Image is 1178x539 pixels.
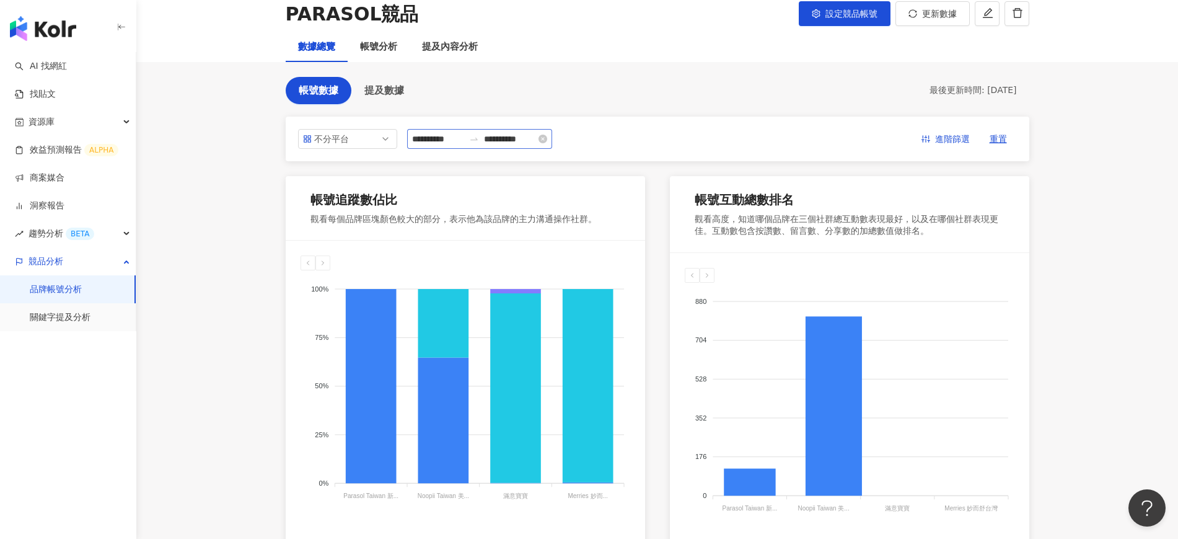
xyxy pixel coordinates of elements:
tspan: Merries 妙而... [568,493,607,500]
tspan: 176 [695,453,706,460]
img: logo [10,16,76,41]
div: 不分平台 [314,130,354,148]
div: PARASOL競品 [286,1,419,27]
tspan: 50% [315,383,328,390]
tspan: 704 [695,336,706,344]
span: 競品分析 [29,247,63,275]
button: 進階篩選 [912,129,980,149]
tspan: Merries 妙而舒台灣 [944,505,998,512]
tspan: 100% [311,285,328,293]
span: swap-right [469,134,479,144]
tspan: 0% [319,479,328,487]
button: 提及數據 [351,77,417,104]
tspan: 滿意寶寶 [885,505,910,512]
tspan: 75% [315,334,328,341]
span: setting [812,9,820,18]
a: searchAI 找網紅 [15,60,67,73]
span: 趨勢分析 [29,220,94,247]
span: rise [15,229,24,238]
tspan: 352 [695,414,706,422]
a: 找貼文 [15,88,56,100]
button: 設定競品帳號 [799,1,890,26]
a: 效益預測報告ALPHA [15,144,118,156]
tspan: Parasol Taiwan 新... [722,505,777,512]
div: 觀看高度，知道哪個品牌在三個社群總互動數表現最好，以及在哪個社群表現更佳。互動數包含按讚數、留言數、分享數的加總數值做排名。 [695,213,1004,238]
span: delete [1012,7,1023,19]
tspan: 0 [703,492,706,499]
div: 最後更新時間: [DATE] [930,84,1017,97]
div: BETA [66,228,94,240]
span: 資源庫 [29,108,55,136]
tspan: Parasol Taiwan 新... [343,493,398,500]
tspan: 528 [695,375,706,383]
div: 觀看每個品牌區塊顏色較大的部分，表示他為該品牌的主力溝通操作社群。 [310,213,597,226]
span: close-circle [538,135,547,143]
tspan: 880 [695,298,706,305]
a: 商案媒合 [15,172,64,184]
span: sync [908,9,917,18]
span: 重置 [990,130,1007,149]
div: 帳號互動總數排名 [695,191,794,208]
span: 帳號數據 [299,85,338,96]
iframe: Help Scout Beacon - Open [1128,489,1166,527]
button: 帳號數據 [286,77,351,104]
div: 提及內容分析 [422,40,478,55]
span: 提及數據 [364,85,404,96]
div: 數據總覽 [298,40,335,55]
button: 重置 [980,129,1017,149]
a: 洞察報告 [15,200,64,212]
span: 更新數據 [922,9,957,19]
button: 更新數據 [895,1,970,26]
span: 設定競品帳號 [825,9,877,19]
div: 帳號追蹤數佔比 [310,191,397,208]
a: 關鍵字提及分析 [30,311,90,324]
tspan: Noopii Taiwan 美... [417,493,468,500]
tspan: 滿意寶寶 [503,493,528,500]
tspan: Noopii Taiwan 美... [798,505,849,512]
a: 品牌帳號分析 [30,283,82,296]
tspan: 25% [315,431,328,439]
span: to [469,134,479,144]
span: edit [982,7,993,19]
div: 帳號分析 [360,40,397,55]
span: 進階篩選 [935,130,970,149]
